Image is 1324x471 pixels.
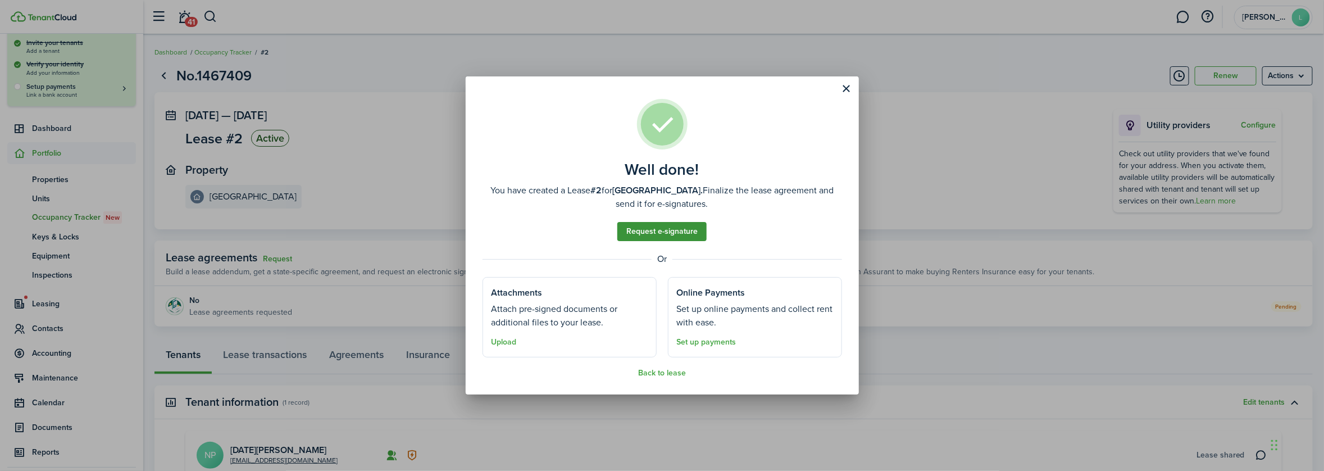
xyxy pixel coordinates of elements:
well-done-title: Well done! [625,161,699,179]
button: Upload [492,338,517,347]
button: Back to lease [638,369,686,378]
well-done-separator: Or [483,252,842,266]
well-done-section-title: Attachments [492,286,543,300]
well-done-description: You have created a Lease for Finalize the lease agreement and send it for e-signatures. [483,184,842,211]
a: Set up payments [677,338,736,347]
a: Request e-signature [617,222,707,241]
div: Drag [1271,428,1278,462]
well-done-section-title: Online Payments [677,286,745,300]
well-done-section-description: Attach pre-signed documents or additional files to your lease. [492,302,648,329]
button: Close modal [837,79,856,98]
b: #2 [590,184,602,197]
b: [GEOGRAPHIC_DATA]. [612,184,703,197]
iframe: Chat Widget [1268,417,1324,471]
well-done-section-description: Set up online payments and collect rent with ease. [677,302,833,329]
